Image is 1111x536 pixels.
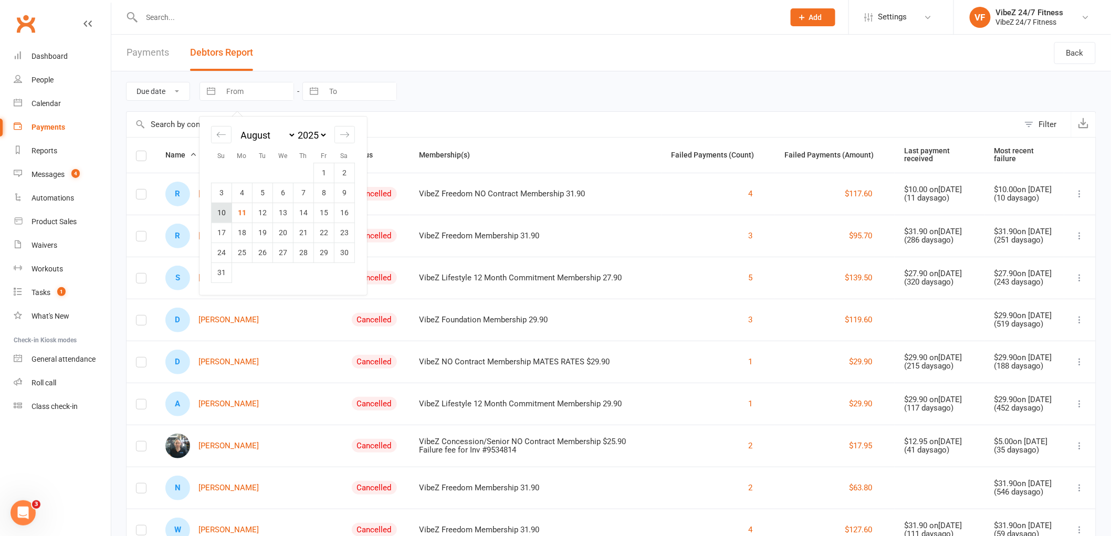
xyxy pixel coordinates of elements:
button: 2 [748,481,752,494]
div: VibeZ Freedom Membership 31.90 [420,232,653,240]
td: Wednesday, August 20, 2025 [273,223,294,243]
a: Product Sales [14,210,111,234]
a: What's New [14,304,111,328]
a: People [14,68,111,92]
td: Wednesday, August 27, 2025 [273,243,294,262]
div: Workouts [32,265,63,273]
div: VibeZ NO Contract Membership MATES RATES $29.90 [420,358,653,366]
td: Friday, August 1, 2025 [314,163,334,183]
div: VibeZ Freedom NO Contract Membership 31.90 [420,190,653,198]
button: $117.60 [845,187,872,200]
button: 4 [748,187,752,200]
div: VibeZ Freedom Membership 31.90 [420,484,653,492]
div: Demetrios Ashton-zotos [165,308,190,332]
div: $31.90 on [DATE] [904,521,976,530]
div: $29.90 on [DATE] [994,311,1055,320]
td: Monday, August 25, 2025 [232,243,253,262]
div: VF [970,7,991,28]
button: $17.95 [849,439,872,452]
td: Monday, August 18, 2025 [232,223,253,243]
div: ( 286 days ago) [904,236,976,245]
div: $27.90 on [DATE] [904,269,976,278]
div: ( 546 days ago) [994,488,1055,497]
td: Friday, August 15, 2025 [314,203,334,223]
td: Sunday, August 17, 2025 [212,223,232,243]
div: VibeZ Lifestyle 12 Month Commitment Membership 29.90 [420,400,653,408]
a: D[PERSON_NAME] [165,308,259,332]
a: A[PERSON_NAME] [165,392,259,416]
div: VibeZ Lifestyle 12 Month Commitment Membership 27.90 [420,274,653,282]
a: Payments [127,35,169,71]
div: Cancelled [352,439,397,453]
button: Name [165,149,197,161]
td: Sunday, August 3, 2025 [212,183,232,203]
div: VibeZ 24/7 Fitness [996,8,1064,17]
button: 5 [748,271,752,284]
div: Move backward to switch to the previous month. [211,126,232,143]
small: Th [300,152,307,160]
td: Saturday, August 30, 2025 [334,243,355,262]
td: Friday, August 22, 2025 [314,223,334,243]
td: Wednesday, August 6, 2025 [273,183,294,203]
button: Failed Payments (Count) [671,149,766,161]
td: Sunday, August 24, 2025 [212,243,232,262]
div: Calendar [200,117,366,295]
div: Payments [32,123,65,131]
td: Saturday, August 2, 2025 [334,163,355,183]
span: Name [165,151,197,159]
div: Product Sales [32,217,77,226]
td: Sunday, August 31, 2025 [212,262,232,282]
div: Dashboard [32,52,68,60]
a: Messages 4 [14,163,111,186]
div: Waivers [32,241,57,249]
div: Cancelled [352,397,397,411]
th: Last payment received [895,138,985,173]
span: 1 [57,287,66,296]
a: Tasks 1 [14,281,111,304]
a: N[PERSON_NAME] [165,476,259,500]
div: ( 41 days ago) [904,446,976,455]
div: $29.90 on [DATE] [904,395,976,404]
button: Failed Payments (Amount) [784,149,885,161]
th: Membership(s) [410,138,662,173]
button: $139.50 [845,271,872,284]
div: $29.90 on [DATE] [994,353,1055,362]
div: Noah Becker [165,476,190,500]
td: Sunday, August 10, 2025 [212,203,232,223]
div: Tasks [32,288,50,297]
td: Monday, August 4, 2025 [232,183,253,203]
span: Failed Payments (Count) [671,151,766,159]
div: Automations [32,194,74,202]
a: Reports [14,139,111,163]
div: $10.00 on [DATE] [994,185,1055,194]
button: $127.60 [845,523,872,536]
button: 4 [748,523,752,536]
button: $29.90 [849,355,872,368]
td: Tuesday, August 5, 2025 [253,183,273,203]
div: VibeZ 24/7 Fitness [996,17,1064,27]
div: Messages [32,170,65,178]
div: Robert Ahsee [165,182,190,206]
span: Settings [878,5,907,29]
div: $29.90 on [DATE] [904,353,976,362]
input: To [323,82,396,100]
div: Seth Andrews [165,266,190,290]
a: Clubworx [13,10,39,37]
span: 3 [32,500,40,509]
button: Debtors Report [190,35,253,71]
small: Tu [259,152,266,160]
div: $5.00 on [DATE] [994,437,1055,446]
button: 1 [748,397,752,410]
td: Thursday, August 28, 2025 [294,243,314,262]
div: ( 320 days ago) [904,278,976,287]
th: Most recent failure [985,138,1064,173]
div: Cancelled [352,481,397,495]
td: Monday, August 11, 2025 [232,203,253,223]
div: $27.90 on [DATE] [994,269,1055,278]
a: Workouts [14,257,111,281]
div: Cancelled [352,187,397,201]
button: Status [352,149,385,161]
button: $63.80 [849,481,872,494]
div: Destiny Baker-Vollmer [165,350,190,374]
a: D[PERSON_NAME] [165,350,259,374]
